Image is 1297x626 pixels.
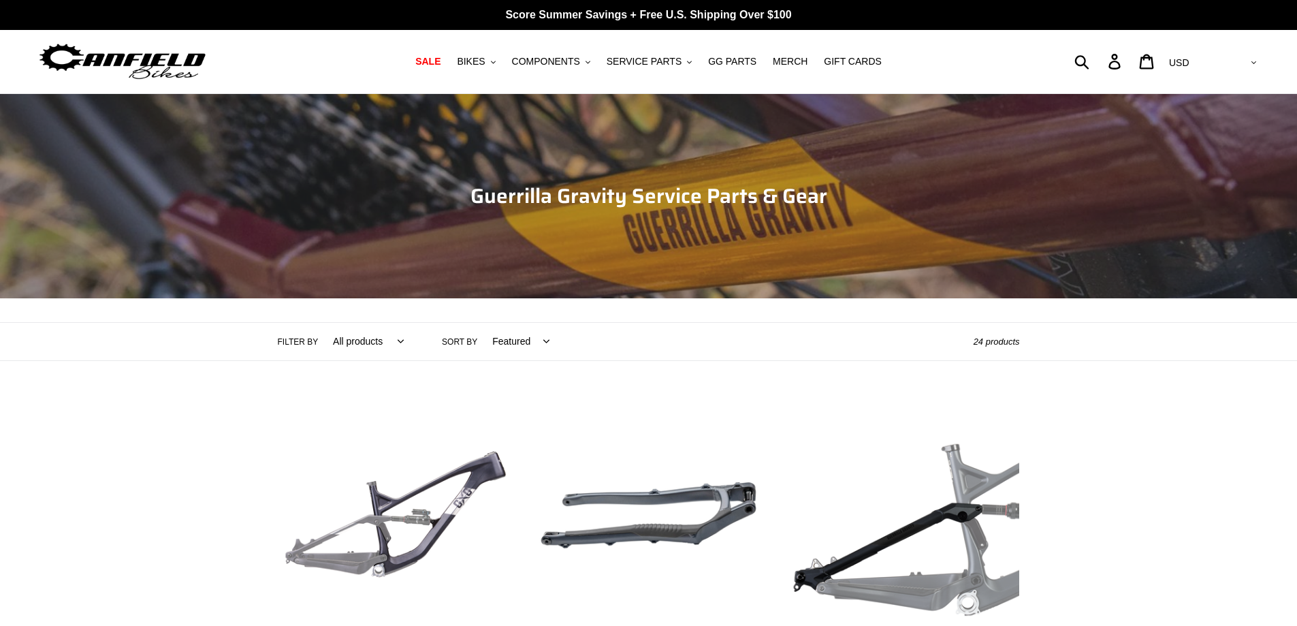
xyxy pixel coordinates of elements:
img: Canfield Bikes [37,40,208,83]
label: Sort by [442,336,477,348]
span: COMPONENTS [512,56,580,67]
a: SALE [409,52,447,71]
button: SERVICE PARTS [600,52,699,71]
a: GG PARTS [701,52,763,71]
button: BIKES [450,52,502,71]
label: Filter by [278,336,319,348]
span: SALE [415,56,441,67]
button: COMPONENTS [505,52,597,71]
span: GIFT CARDS [824,56,882,67]
input: Search [1082,46,1117,76]
span: MERCH [773,56,807,67]
a: GIFT CARDS [817,52,888,71]
span: GG PARTS [708,56,756,67]
span: BIKES [457,56,485,67]
a: MERCH [766,52,814,71]
span: Guerrilla Gravity Service Parts & Gear [470,180,827,212]
span: 24 products [974,337,1020,347]
span: SERVICE PARTS [607,56,682,67]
